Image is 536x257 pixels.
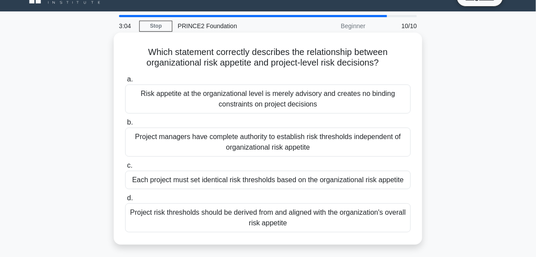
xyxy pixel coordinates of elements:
div: Beginner [294,17,371,35]
span: d. [127,194,133,202]
span: a. [127,75,133,83]
div: Project risk thresholds should be derived from and aligned with the organization's overall risk a... [125,203,411,232]
div: Each project must set identical risk thresholds based on the organizational risk appetite [125,171,411,189]
h5: Which statement correctly describes the relationship between organizational risk appetite and pro... [124,47,412,69]
span: b. [127,118,133,126]
a: Stop [139,21,172,32]
div: PRINCE2 Foundation [172,17,294,35]
div: 3:04 [114,17,139,35]
div: Project managers have complete authority to establish risk thresholds independent of organization... [125,128,411,157]
div: 10/10 [371,17,422,35]
span: c. [127,162,132,169]
div: Risk appetite at the organizational level is merely advisory and creates no binding constraints o... [125,84,411,114]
